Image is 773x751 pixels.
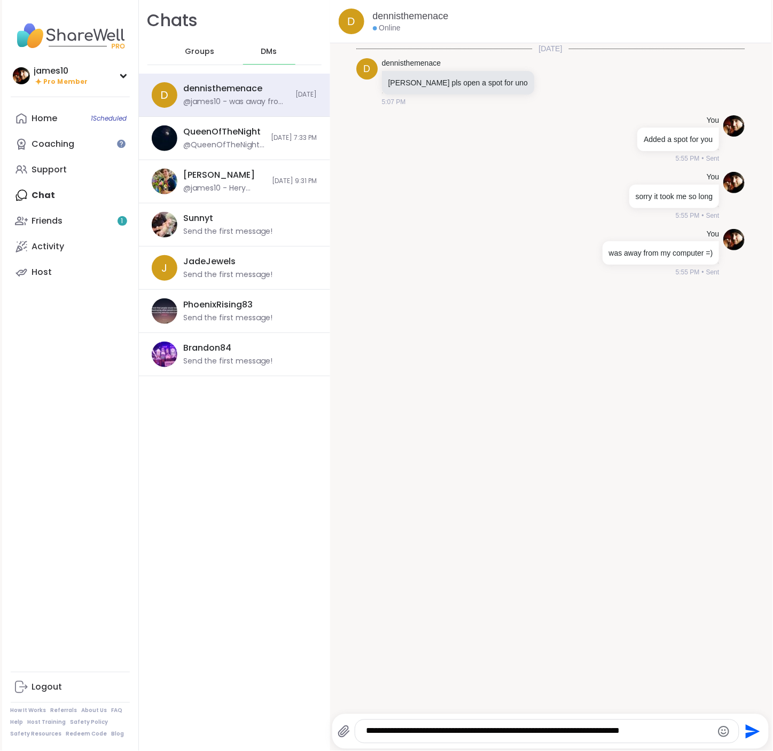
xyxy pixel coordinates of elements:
span: [DATE] 7:33 PM [271,133,317,143]
p: sorry it took me so long [636,191,713,202]
div: Online [373,23,401,34]
p: was away from my computer =) [609,248,713,258]
span: Sent [706,211,720,220]
span: [DATE] [532,43,568,54]
div: @QueenOfTheNight - Sounds great! [184,140,265,151]
a: Referrals [51,707,77,715]
div: Send the first message! [184,313,273,323]
img: https://sharewell-space-live.sfo3.digitaloceanspaces.com/user-generated/81ace702-265a-4776-a74a-6... [152,212,177,238]
h4: You [707,172,720,183]
img: james10 [13,67,30,84]
span: 1 Scheduled [91,114,127,123]
a: Redeem Code [66,731,107,738]
a: Blog [112,731,124,738]
img: https://sharewell-space-live.sfo3.digitaloceanspaces.com/user-generated/fdc651fc-f3db-4874-9fa7-0... [152,342,177,367]
a: Safety Resources [11,731,62,738]
div: Home [32,113,58,124]
a: How It Works [11,707,46,715]
img: https://sharewell-space-live.sfo3.digitaloceanspaces.com/user-generated/d7277878-0de6-43a2-a937-4... [152,125,177,151]
span: DMs [261,46,277,57]
a: Help [11,719,24,726]
div: Logout [32,682,63,693]
a: Host Training [28,719,66,726]
span: 5:55 PM [676,267,700,277]
span: 5:55 PM [676,154,700,163]
span: d [363,62,370,76]
div: Support [32,164,67,176]
div: Host [32,266,52,278]
a: Coaching [11,131,130,157]
div: QueenOfTheNight [184,126,261,138]
img: ShareWell Nav Logo [11,17,130,54]
div: JadeJewels [184,256,236,267]
div: @james10 - was away from my computer =) [184,97,290,107]
span: Sent [706,154,720,163]
a: dennisthemenace [373,10,449,23]
p: [PERSON_NAME] pls open a spot for uno [388,77,528,88]
img: https://sharewell-space-live.sfo3.digitaloceanspaces.com/user-generated/1a115923-387e-480f-9c1a-1... [723,229,745,250]
span: Sent [706,267,720,277]
span: Groups [185,46,214,57]
img: https://sharewell-space-live.sfo3.digitaloceanspaces.com/user-generated/1a115923-387e-480f-9c1a-1... [723,115,745,137]
span: J [161,260,167,276]
div: @james10 - Hery man! Hope you're doing well. You ever get that laptop fixed? No rush or timeline-... [184,183,266,194]
a: Logout [11,675,130,700]
a: Support [11,157,130,183]
span: 1 [121,217,123,226]
div: james10 [34,65,88,77]
span: 5:55 PM [676,211,700,220]
a: dennisthemenace [382,58,441,69]
h4: You [707,229,720,240]
h1: Chats [147,9,199,33]
div: Send the first message! [184,270,273,280]
p: Added a spot for you [644,134,713,145]
div: Sunnyt [184,212,214,224]
div: dennisthemenace [184,83,263,94]
img: https://sharewell-space-live.sfo3.digitaloceanspaces.com/user-generated/7a67f8cc-3358-430c-9cac-6... [152,169,177,194]
span: • [702,211,704,220]
div: Brandon84 [184,342,232,354]
div: Coaching [32,138,75,150]
textarea: Type your message [366,726,710,737]
div: Send the first message! [184,356,273,367]
div: Activity [32,241,65,252]
div: Send the first message! [184,226,273,237]
div: Friends [32,215,63,227]
a: Host [11,259,130,285]
button: Send [739,720,763,744]
a: Activity [11,234,130,259]
iframe: Spotlight [117,139,126,148]
div: PhoenixRising83 [184,299,253,311]
a: Home1Scheduled [11,106,130,131]
span: • [702,267,704,277]
span: • [702,154,704,163]
a: About Us [82,707,107,715]
span: d [347,13,355,29]
a: Friends1 [11,208,130,234]
span: [DATE] 9:31 PM [272,177,317,186]
img: https://sharewell-space-live.sfo3.digitaloceanspaces.com/user-generated/603f1f02-93ca-4187-be66-9... [152,298,177,324]
span: [DATE] [296,90,317,99]
a: FAQ [112,707,123,715]
a: Safety Policy [71,719,108,726]
h4: You [707,115,720,126]
span: d [160,87,168,103]
button: Emoji picker [717,725,730,738]
span: Pro Member [44,77,88,86]
img: https://sharewell-space-live.sfo3.digitaloceanspaces.com/user-generated/1a115923-387e-480f-9c1a-1... [723,172,745,193]
div: [PERSON_NAME] [184,169,255,181]
span: 5:07 PM [382,97,406,107]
